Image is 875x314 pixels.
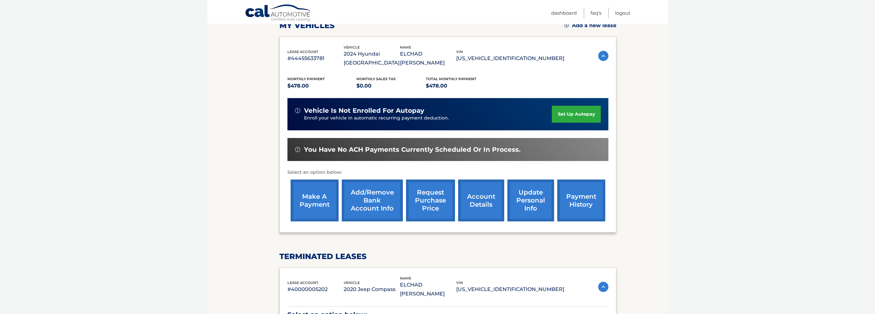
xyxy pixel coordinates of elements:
[507,180,554,221] a: update personal info
[304,146,520,154] span: You have no ACH payments currently scheduled or in process.
[458,180,504,221] a: account details
[279,252,616,261] h2: terminated leases
[287,77,325,81] span: Monthly Payment
[615,8,630,18] a: Logout
[287,169,608,176] p: Select an option below:
[456,50,463,54] span: vin
[598,282,608,292] img: accordion-active.svg
[287,81,357,90] p: $478.00
[557,180,605,221] a: payment history
[426,77,476,81] span: Total Monthly Payment
[400,50,456,67] p: ELCHAD [PERSON_NAME]
[456,54,564,63] p: [US_VEHICLE_IDENTIFICATION_NUMBER]
[400,280,456,298] p: ELCHAD [PERSON_NAME]
[344,285,400,294] p: 2020 Jeep Compass
[406,180,455,221] a: request purchase price
[590,8,601,18] a: FAQ's
[552,106,600,123] a: set up autopay
[291,180,339,221] a: make a payment
[456,285,564,294] p: [US_VEHICLE_IDENTIFICATION_NUMBER]
[426,81,495,90] p: $478.00
[344,45,360,50] span: vehicle
[287,285,344,294] p: #40000005202
[344,50,400,67] p: 2024 Hyundai [GEOGRAPHIC_DATA]
[456,280,463,285] span: vin
[279,21,335,30] h2: my vehicles
[564,23,569,27] img: add.svg
[295,108,300,113] img: alert-white.svg
[245,4,312,23] a: Cal Automotive
[356,81,426,90] p: $0.00
[564,22,616,29] a: Add a new lease
[344,280,360,285] span: vehicle
[304,107,424,115] span: vehicle is not enrolled for autopay
[342,180,403,221] a: Add/Remove bank account info
[598,51,608,61] img: accordion-active.svg
[551,8,577,18] a: Dashboard
[304,115,552,122] p: Enroll your vehicle in automatic recurring payment deduction.
[356,77,396,81] span: Monthly sales Tax
[400,45,411,50] span: name
[287,50,318,54] span: lease account
[287,54,344,63] p: #44455633781
[287,280,318,285] span: lease account
[400,276,411,280] span: name
[295,147,300,152] img: alert-white.svg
